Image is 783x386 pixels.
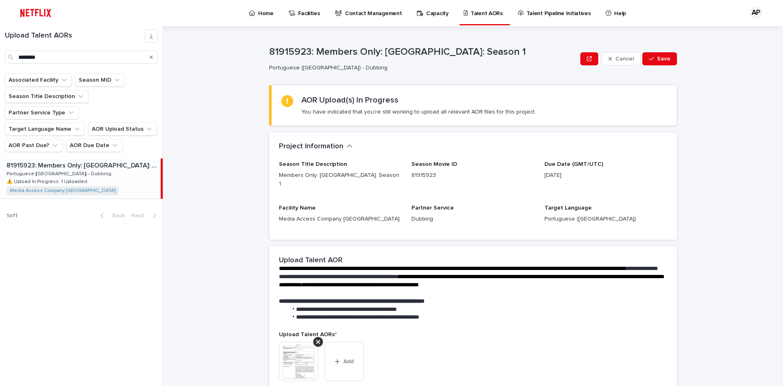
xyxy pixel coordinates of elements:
button: Season MID [75,74,125,87]
input: Search [5,51,158,64]
button: Cancel [602,52,641,65]
span: Add [343,359,354,364]
img: ifQbXi3ZQGMSEF7WDB7W [16,5,55,21]
p: [DATE] [544,171,667,180]
h1: Upload Talent AORs [5,31,145,40]
p: Portuguese ([GEOGRAPHIC_DATA]) - Dubbing [7,170,113,177]
span: Facility Name [279,205,316,211]
span: Target Language [544,205,592,211]
p: Members Only: [GEOGRAPHIC_DATA]: Season 1 [279,171,402,188]
span: Upload Talent AORs [279,332,337,337]
span: Season Title Description [279,161,347,167]
span: Season Movie ID [411,161,457,167]
span: Back [107,213,125,219]
button: Target Language Name [5,123,85,136]
button: AOR Past Due? [5,139,63,152]
h2: Upload Talent AOR [279,256,343,265]
p: Portuguese ([GEOGRAPHIC_DATA]) - Dubbing [269,65,574,71]
p: Media Access Company [GEOGRAPHIC_DATA] [279,215,402,223]
p: 81915923: Members Only: [GEOGRAPHIC_DATA]: Season 1 [7,160,159,170]
button: Project Information [279,142,352,151]
p: 81915923 [411,171,534,180]
span: Partner Service [411,205,454,211]
span: Save [657,56,670,62]
p: ⚠️ Upload In Progress: 1 Uploaded [7,177,89,185]
h2: AOR Upload(s) In Progress [301,95,398,105]
span: Due Date (GMT/UTC) [544,161,603,167]
button: Add [325,342,364,381]
p: You have indicated that you're still working to upload all relevant AOR files for this project. [301,108,536,116]
button: Save [642,52,677,65]
button: Next [128,212,163,219]
button: Season Title Description [5,90,88,103]
a: Media Access Company [GEOGRAPHIC_DATA] [10,188,115,194]
button: AOR Due Date [66,139,123,152]
span: Cancel [615,56,634,62]
h2: Project Information [279,142,343,151]
div: AP [750,7,763,20]
button: Back [94,212,128,219]
button: AOR Upload Status [88,123,157,136]
p: Portuguese ([GEOGRAPHIC_DATA]) [544,215,667,223]
p: Dubbing [411,215,534,223]
p: 81915923: Members Only: [GEOGRAPHIC_DATA]: Season 1 [269,46,577,58]
button: Associated Facility [5,74,72,87]
span: Next [131,213,149,219]
button: Partner Service Type [5,106,79,119]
